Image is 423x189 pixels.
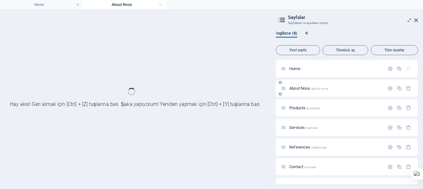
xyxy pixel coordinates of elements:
h2: Sayfalar [288,15,418,20]
div: Home/ [287,67,384,71]
div: Çoğalt [397,164,402,169]
span: Yeni sayfa [279,48,317,52]
div: Ayarlar [388,144,393,150]
div: Products/products [287,106,384,110]
div: Contact/contact [287,165,384,169]
div: Ayarlar [388,86,393,91]
div: Dil Sekmeleri [276,31,418,43]
span: / [301,67,302,71]
div: Çoğalt [397,184,402,189]
h4: About Nova [83,1,165,8]
div: Başlangıç sayfası silinemez [406,66,411,71]
span: Sayfayı açmak için tıkla [289,66,302,71]
span: Tüm Ayarlar [374,48,415,52]
span: Sayfayı açmak için tıkla [289,145,327,149]
span: /references [311,146,327,149]
h3: Sayfalarını ve ayarlarını yönet [288,20,406,26]
span: İngilizce (8) [276,30,297,38]
span: Sayfayı açmak için tıkla [289,164,316,169]
span: Tümünü aç [325,48,366,52]
div: Ayarlar [388,125,393,130]
div: Sil [406,125,411,130]
span: /services [305,126,318,130]
div: Çoğalt [397,105,402,111]
span: Sayfayı açmak için tıkla [289,125,318,130]
div: Ayarlar [388,105,393,111]
div: Sil [406,105,411,111]
button: Tüm Ayarlar [371,45,418,55]
span: /products [306,106,320,110]
div: Çoğalt [397,125,402,130]
div: Ayarlar [388,164,393,169]
div: Services/services [287,125,384,130]
div: Ayarlar [388,66,393,71]
span: Sayfayı açmak için tıkla [289,106,320,110]
span: /contact [304,165,316,169]
span: Sayfayı açmak için tıkla [289,86,328,91]
div: Sil [406,144,411,150]
div: About Nova/about-nova [287,86,384,90]
div: Sil [406,164,411,169]
div: Ayarlar [388,184,393,189]
div: References/references [287,145,384,149]
button: Yeni sayfa [276,45,320,55]
div: Sil [406,184,411,189]
span: /about-nova [311,87,328,90]
button: Tümünü aç [323,45,369,55]
div: Çoğalt [397,66,402,71]
div: Sil [406,86,411,91]
div: Çoğalt [397,144,402,150]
